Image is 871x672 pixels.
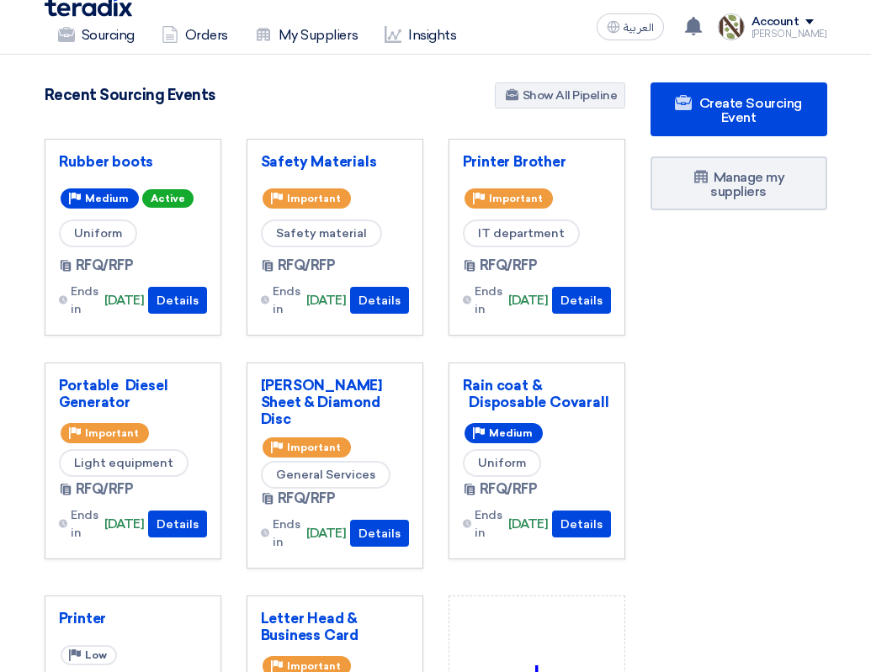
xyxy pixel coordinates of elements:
[148,287,207,314] button: Details
[104,515,144,534] span: [DATE]
[463,449,541,477] span: Uniform
[624,22,654,34] span: العربية
[475,506,502,542] span: Ends in
[76,256,134,276] span: RFQ/RFP
[148,511,207,537] button: Details
[463,377,611,410] a: Rain coat & Disposable Covarall
[261,220,382,247] span: Safety material
[71,283,98,318] span: Ends in
[480,256,538,276] span: RFQ/RFP
[287,442,341,453] span: Important
[148,17,242,54] a: Orders
[85,427,139,439] span: Important
[85,193,129,204] span: Medium
[552,287,611,314] button: Details
[463,220,580,247] span: IT department
[273,516,300,551] span: Ends in
[76,479,134,500] span: RFQ/RFP
[59,220,137,247] span: Uniform
[45,17,148,54] a: Sourcing
[261,610,409,643] a: Letter Head & Business Card
[287,193,341,204] span: Important
[463,153,611,170] a: Printer Brother
[718,13,745,40] img: Screenshot___1756930143446.png
[45,86,215,104] h4: Recent Sourcing Events
[59,610,207,627] a: Printer
[306,524,346,543] span: [DATE]
[242,17,371,54] a: My Suppliers
[59,377,207,410] a: Portable Diesel Generator
[508,291,548,310] span: [DATE]
[475,283,502,318] span: Ends in
[752,29,827,39] div: [PERSON_NAME]
[261,153,409,170] a: Safety Materials
[104,291,144,310] span: [DATE]
[59,449,189,477] span: Light equipment
[287,660,341,672] span: Important
[371,17,470,54] a: Insights
[278,489,336,509] span: RFQ/RFP
[59,153,207,170] a: Rubber boots
[350,520,409,547] button: Details
[306,291,346,310] span: [DATE]
[552,511,611,537] button: Details
[651,156,827,210] a: Manage my suppliers
[71,506,98,542] span: Ends in
[699,95,802,125] span: Create Sourcing Event
[597,13,664,40] button: العربية
[278,256,336,276] span: RFQ/RFP
[489,427,533,439] span: Medium
[261,377,409,427] a: [PERSON_NAME] Sheet & Diamond Disc
[273,283,300,318] span: Ends in
[261,461,390,489] span: General Services
[480,479,538,500] span: RFQ/RFP
[752,15,799,29] div: Account
[142,189,194,208] span: Active
[350,287,409,314] button: Details
[508,515,548,534] span: [DATE]
[489,193,543,204] span: Important
[85,649,107,661] span: Low
[495,82,625,108] a: Show All Pipeline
